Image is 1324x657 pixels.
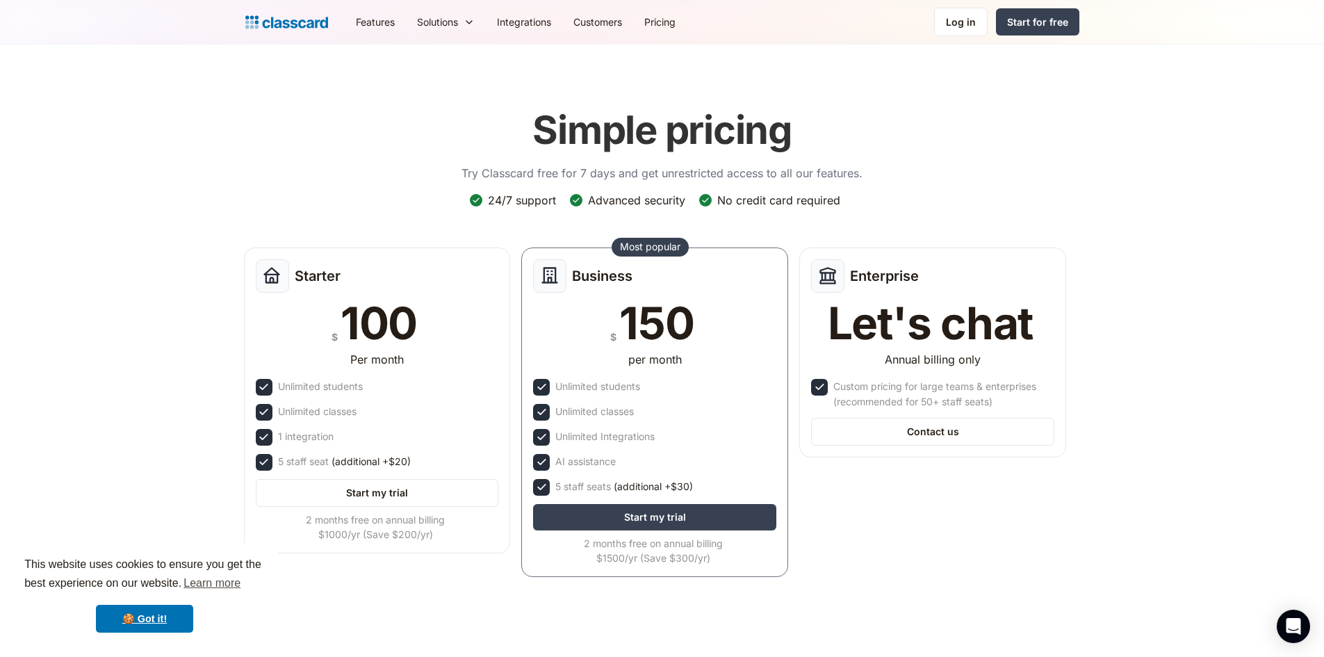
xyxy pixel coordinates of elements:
[278,454,411,469] div: 5 staff seat
[614,479,693,494] span: (additional +$30)
[717,193,840,208] div: No credit card required
[555,454,616,469] div: AI assistance
[811,418,1054,446] a: Contact us
[885,351,981,368] div: Annual billing only
[533,536,774,565] div: 2 months free on annual billing $1500/yr (Save $300/yr)
[610,328,616,346] div: $
[572,268,632,284] h2: Business
[278,404,357,419] div: Unlimited classes
[828,301,1033,346] div: Let's chat
[245,13,328,32] a: home
[278,379,363,394] div: Unlimited students
[532,107,792,154] h1: Simple pricing
[996,8,1079,35] a: Start for free
[946,15,976,29] div: Log in
[332,328,338,346] div: $
[628,351,682,368] div: per month
[350,351,404,368] div: Per month
[555,379,640,394] div: Unlimited students
[1007,15,1068,29] div: Start for free
[533,504,776,530] a: Start my trial
[588,193,685,208] div: Advanced security
[345,6,406,38] a: Features
[633,6,687,38] a: Pricing
[96,605,193,633] a: dismiss cookie message
[562,6,633,38] a: Customers
[332,454,411,469] span: (additional +$20)
[11,543,278,646] div: cookieconsent
[461,165,863,181] p: Try Classcard free for 7 days and get unrestricted access to all our features.
[181,573,243,594] a: learn more about cookies
[24,556,265,594] span: This website uses cookies to ensure you get the best experience on our website.
[555,429,655,444] div: Unlimited Integrations
[341,301,417,346] div: 100
[934,8,988,36] a: Log in
[555,479,693,494] div: 5 staff seats
[833,379,1052,409] div: Custom pricing for large teams & enterprises (recommended for 50+ staff seats)
[278,429,334,444] div: 1 integration
[620,240,680,254] div: Most popular
[619,301,694,346] div: 150
[1277,610,1310,643] div: Open Intercom Messenger
[850,268,919,284] h2: Enterprise
[488,193,556,208] div: 24/7 support
[486,6,562,38] a: Integrations
[406,6,486,38] div: Solutions
[256,479,499,507] a: Start my trial
[555,404,634,419] div: Unlimited classes
[295,268,341,284] h2: Starter
[417,15,458,29] div: Solutions
[256,512,496,542] div: 2 months free on annual billing $1000/yr (Save $200/yr)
